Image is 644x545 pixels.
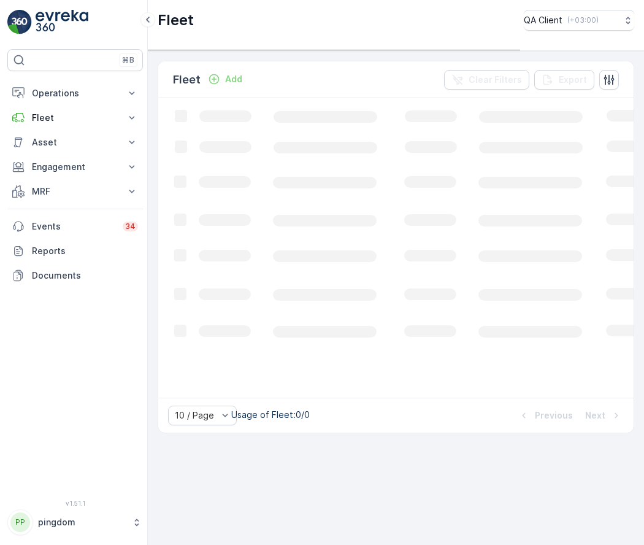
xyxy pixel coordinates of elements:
[32,245,138,257] p: Reports
[567,15,599,25] p: ( +03:00 )
[32,161,118,173] p: Engagement
[524,10,634,31] button: QA Client(+03:00)
[158,10,194,30] p: Fleet
[32,185,118,198] p: MRF
[524,14,562,26] p: QA Client
[559,74,587,86] p: Export
[7,239,143,263] a: Reports
[585,409,605,422] p: Next
[32,112,118,124] p: Fleet
[584,408,624,423] button: Next
[7,214,143,239] a: Events34
[122,55,134,65] p: ⌘B
[125,222,136,231] p: 34
[225,73,242,85] p: Add
[7,500,143,507] span: v 1.51.1
[534,70,594,90] button: Export
[516,408,574,423] button: Previous
[203,72,247,87] button: Add
[7,509,143,535] button: PPpingdom
[7,155,143,179] button: Engagement
[32,220,115,233] p: Events
[535,409,573,422] p: Previous
[38,516,126,528] p: pingdom
[7,10,32,34] img: logo
[32,87,118,99] p: Operations
[7,106,143,130] button: Fleet
[444,70,529,90] button: Clear Filters
[10,512,30,532] div: PP
[32,269,138,282] p: Documents
[32,136,118,149] p: Asset
[7,81,143,106] button: Operations
[7,130,143,155] button: Asset
[173,71,201,88] p: Fleet
[36,10,88,34] img: logo_light-DOdMpM7g.png
[469,74,522,86] p: Clear Filters
[7,179,143,204] button: MRF
[231,409,310,421] p: Usage of Fleet : 0/0
[7,263,143,288] a: Documents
